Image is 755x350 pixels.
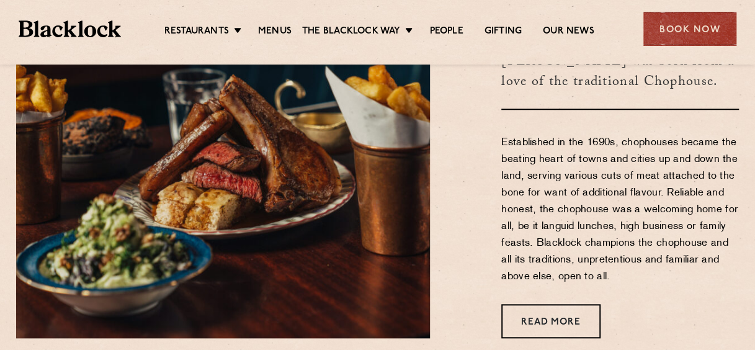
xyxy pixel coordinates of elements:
[258,25,292,39] a: Menus
[501,34,739,110] h3: [PERSON_NAME] was born from a love of the traditional Chophouse.
[501,304,601,338] a: Read More
[485,25,522,39] a: Gifting
[302,25,400,39] a: The Blacklock Way
[543,25,594,39] a: Our News
[501,135,739,285] p: Established in the 1690s, chophouses became the beating heart of towns and cities up and down the...
[19,20,121,38] img: BL_Textured_Logo-footer-cropped.svg
[429,25,463,39] a: People
[643,12,736,46] div: Book Now
[164,25,229,39] a: Restaurants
